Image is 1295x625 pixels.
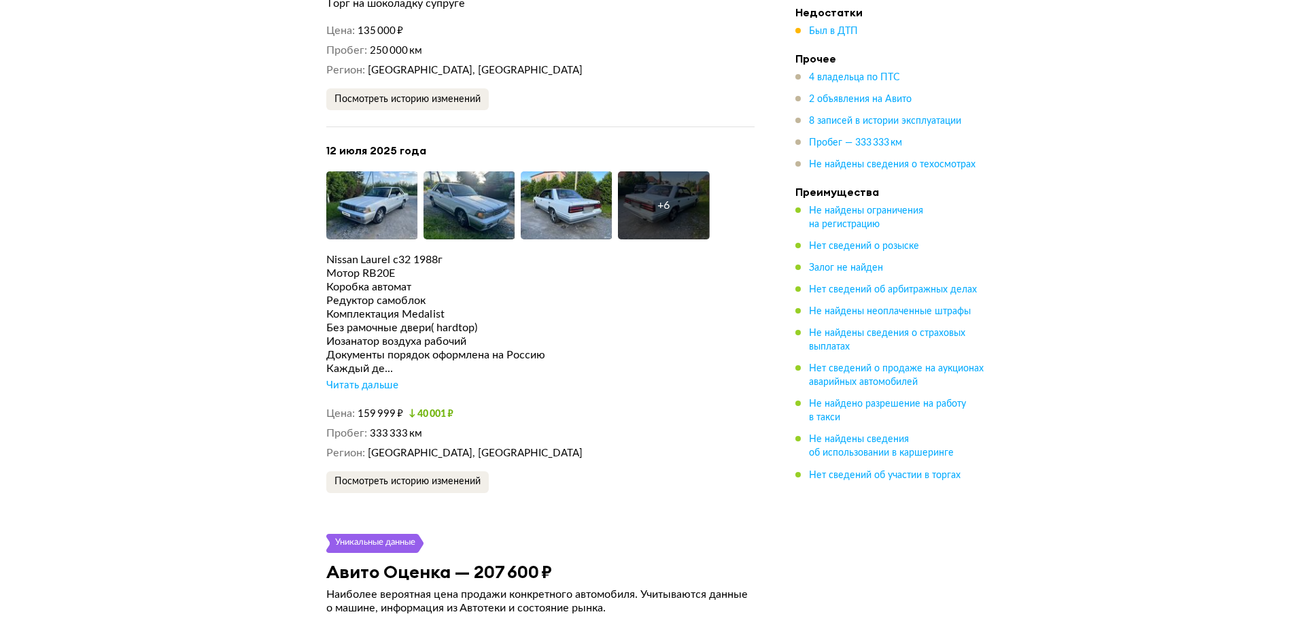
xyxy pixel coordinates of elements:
span: Залог не найден [809,263,883,273]
p: Наиболее вероятная цена продажи конкретного автомобиля. Учитываются данные о машине, информация и... [326,588,755,615]
h4: Прочее [795,52,986,65]
span: Нет сведений о продаже на аукционах аварийных автомобилей [809,364,984,387]
span: Не найдены сведения о страховых выплатах [809,328,965,352]
div: Редуктор самоблок [326,294,755,307]
span: [GEOGRAPHIC_DATA], [GEOGRAPHIC_DATA] [368,448,583,458]
span: 333 333 км [370,428,422,439]
span: Не найдены сведения о техосмотрах [809,160,975,169]
div: Иозанатор воздуха рабочий [326,335,755,348]
span: Был в ДТП [809,27,858,36]
span: 2 объявления на Авито [809,95,912,104]
img: Car Photo [326,171,418,239]
img: Car Photo [424,171,515,239]
span: Посмотреть историю изменений [334,95,481,104]
div: Документы порядок оформлена на Россию [326,348,755,362]
div: Каждый де... [326,362,755,375]
dt: Цена [326,407,355,421]
span: Не найдены ограничения на регистрацию [809,206,923,229]
small: 40 001 ₽ [409,409,453,419]
span: Не найдено разрешение на работу в такси [809,399,966,422]
h4: Недостатки [795,5,986,19]
h4: Преимущества [795,185,986,199]
span: Посмотреть историю изменений [334,477,481,486]
button: Посмотреть историю изменений [326,471,489,493]
dt: Пробег [326,44,367,58]
h4: 12 июля 2025 года [326,143,755,158]
dt: Регион [326,63,365,78]
div: + 6 [657,199,670,212]
span: Нет сведений о розыске [809,241,919,251]
span: 8 записей в истории эксплуатации [809,116,961,126]
span: Нет сведений об участии в торгах [809,470,961,479]
div: Комплектация Medalist [326,307,755,321]
span: [GEOGRAPHIC_DATA], [GEOGRAPHIC_DATA] [368,65,583,75]
div: Уникальные данные [334,534,416,553]
img: Car Photo [521,171,612,239]
span: 4 владельца по ПТС [809,73,900,82]
span: Не найдены сведения об использовании в каршеринге [809,435,954,458]
span: Нет сведений об арбитражных делах [809,285,977,294]
span: 135 000 ₽ [358,26,403,36]
div: Nissan Laurel c32 1988г [326,253,755,267]
div: Без рамочные двери( hardtop) [326,321,755,335]
div: Коробка автомат [326,280,755,294]
dt: Пробег [326,426,367,441]
div: Читать дальше [326,379,398,392]
span: Пробег — 333 333 км [809,138,902,148]
dt: Цена [326,24,355,38]
span: 250 000 км [370,46,422,56]
span: Не найдены неоплаченные штрафы [809,307,971,316]
dt: Регион [326,446,365,460]
div: Мотор RB20E [326,267,755,280]
span: 159 999 ₽ [358,409,403,419]
button: Посмотреть историю изменений [326,88,489,110]
h3: Авито Оценка — 207 600 ₽ [326,561,552,582]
